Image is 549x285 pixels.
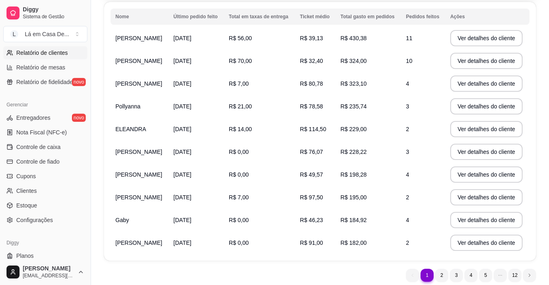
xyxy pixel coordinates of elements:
[341,171,367,178] span: R$ 198,28
[3,76,87,89] a: Relatório de fidelidadenovo
[341,217,367,223] span: R$ 184,92
[23,272,74,279] span: [EMAIL_ADDRESS][DOMAIN_NAME]
[3,214,87,227] a: Configurações
[421,269,434,282] li: pagination item 1 active
[3,199,87,212] a: Estoque
[23,6,84,13] span: Diggy
[300,171,323,178] span: R$ 49,57
[406,149,409,155] span: 3
[494,269,507,282] li: dots element
[3,140,87,153] a: Controle de caixa
[300,240,323,246] span: R$ 91,00
[300,103,323,110] span: R$ 78,58
[229,194,249,201] span: R$ 7,00
[450,76,523,92] button: Ver detalhes do cliente
[115,35,162,41] span: [PERSON_NAME]
[450,98,523,114] button: Ver detalhes do cliente
[16,114,50,122] span: Entregadores
[169,9,224,25] th: Último pedido feito
[300,217,323,223] span: R$ 46,23
[174,149,191,155] span: [DATE]
[16,78,73,86] span: Relatório de fidelidade
[406,194,409,201] span: 2
[3,61,87,74] a: Relatório de mesas
[3,26,87,42] button: Select a team
[435,269,448,282] li: pagination item 2
[450,166,523,183] button: Ver detalhes do cliente
[229,126,252,132] span: R$ 14,00
[406,58,412,64] span: 10
[3,249,87,262] a: Planos
[23,13,84,20] span: Sistema de Gestão
[16,158,60,166] span: Controle de fiado
[16,49,68,57] span: Relatório de clientes
[229,240,249,246] span: R$ 0,00
[336,9,401,25] th: Total gasto em pedidos
[3,3,87,23] a: DiggySistema de Gestão
[341,194,367,201] span: R$ 195,00
[341,80,367,87] span: R$ 323,10
[300,58,323,64] span: R$ 32,40
[508,269,521,282] li: pagination item 12
[401,9,445,25] th: Pedidos feitos
[16,63,65,71] span: Relatório de mesas
[406,103,409,110] span: 3
[174,103,191,110] span: [DATE]
[115,194,162,201] span: [PERSON_NAME]
[229,171,249,178] span: R$ 0,00
[115,80,162,87] span: [PERSON_NAME]
[174,126,191,132] span: [DATE]
[341,35,367,41] span: R$ 430,38
[341,103,367,110] span: R$ 235,74
[16,172,36,180] span: Cupons
[115,149,162,155] span: [PERSON_NAME]
[174,80,191,87] span: [DATE]
[229,80,249,87] span: R$ 7,00
[115,171,162,178] span: [PERSON_NAME]
[341,240,367,246] span: R$ 182,00
[16,252,34,260] span: Planos
[3,170,87,183] a: Cupons
[229,35,252,41] span: R$ 56,00
[450,121,523,137] button: Ver detalhes do cliente
[174,171,191,178] span: [DATE]
[450,30,523,46] button: Ver detalhes do cliente
[450,212,523,228] button: Ver detalhes do cliente
[174,194,191,201] span: [DATE]
[406,80,409,87] span: 4
[115,240,162,246] span: [PERSON_NAME]
[10,30,18,38] span: L
[341,58,367,64] span: R$ 324,00
[445,9,529,25] th: Ações
[224,9,295,25] th: Total em taxas de entrega
[111,9,169,25] th: Nome
[3,236,87,249] div: Diggy
[16,143,61,151] span: Controle de caixa
[115,58,162,64] span: [PERSON_NAME]
[174,35,191,41] span: [DATE]
[406,240,409,246] span: 2
[406,126,409,132] span: 2
[115,103,141,110] span: Pollyanna
[229,149,249,155] span: R$ 0,00
[523,269,536,282] li: next page button
[300,149,323,155] span: R$ 76,07
[229,103,252,110] span: R$ 21,00
[25,30,69,38] div: Lá em Casa De ...
[229,217,249,223] span: R$ 0,00
[16,187,37,195] span: Clientes
[450,235,523,251] button: Ver detalhes do cliente
[406,217,409,223] span: 4
[3,126,87,139] a: Nota Fiscal (NFC-e)
[450,53,523,69] button: Ver detalhes do cliente
[300,35,323,41] span: R$ 39,13
[174,58,191,64] span: [DATE]
[3,155,87,168] a: Controle de fiado
[300,126,326,132] span: R$ 114,50
[115,126,146,132] span: ELEANDRA
[450,269,463,282] li: pagination item 3
[174,217,191,223] span: [DATE]
[3,98,87,111] div: Gerenciar
[3,262,87,282] button: [PERSON_NAME][EMAIL_ADDRESS][DOMAIN_NAME]
[300,80,323,87] span: R$ 80,78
